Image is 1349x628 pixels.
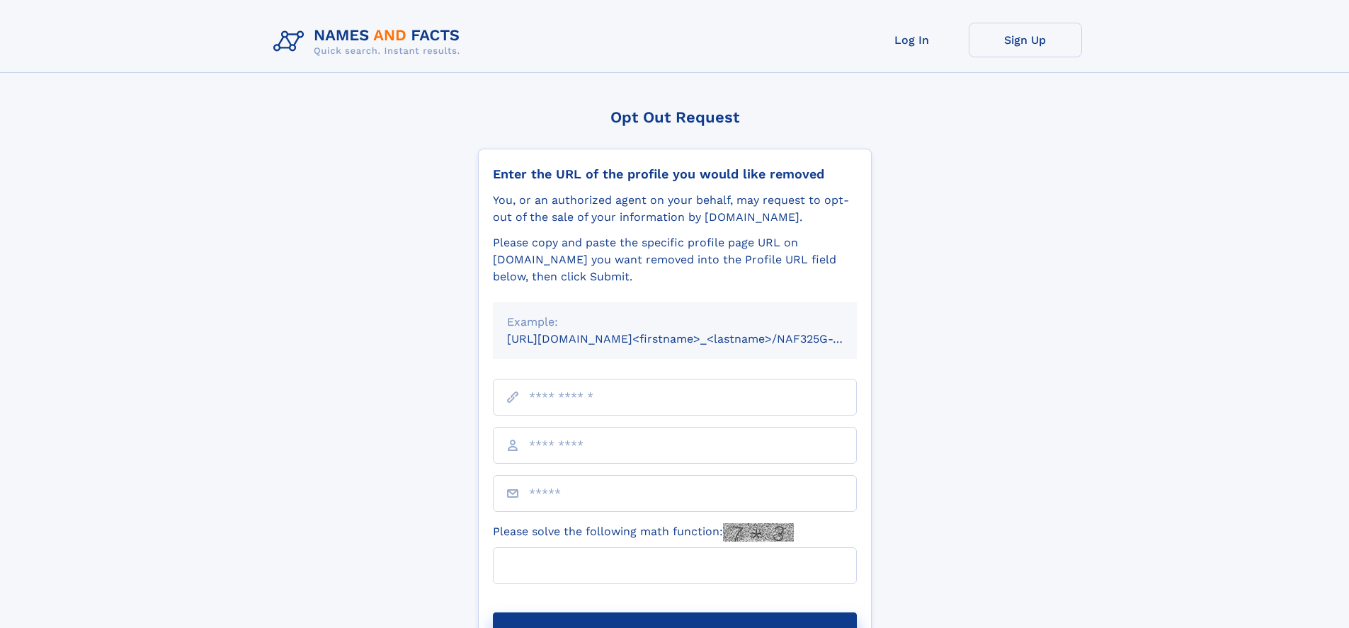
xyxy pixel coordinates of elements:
[507,314,843,331] div: Example:
[268,23,472,61] img: Logo Names and Facts
[507,332,884,346] small: [URL][DOMAIN_NAME]<firstname>_<lastname>/NAF325G-xxxxxxxx
[855,23,969,57] a: Log In
[493,234,857,285] div: Please copy and paste the specific profile page URL on [DOMAIN_NAME] you want removed into the Pr...
[493,166,857,182] div: Enter the URL of the profile you would like removed
[493,523,794,542] label: Please solve the following math function:
[969,23,1082,57] a: Sign Up
[478,108,872,126] div: Opt Out Request
[493,192,857,226] div: You, or an authorized agent on your behalf, may request to opt-out of the sale of your informatio...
